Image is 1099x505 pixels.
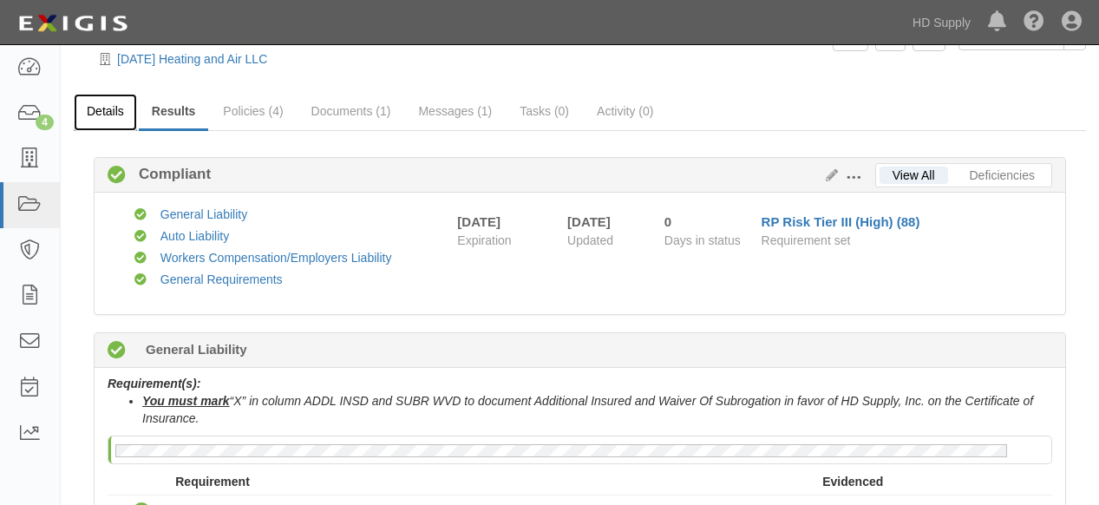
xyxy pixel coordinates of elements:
[1024,12,1044,33] i: Help Center - Complianz
[142,394,230,408] u: You must mark
[134,274,147,286] i: Compliant
[146,340,247,358] b: General Liability
[13,8,133,39] img: logo-5460c22ac91f19d4615b14bd174203de0afe785f0fc80cf4dbbc73dc1793850b.png
[160,229,229,243] a: Auto Liability
[664,213,749,231] div: Since 08/13/2025
[405,94,505,128] a: Messages (1)
[584,94,666,128] a: Activity (0)
[117,52,267,66] a: [DATE] Heating and Air LLC
[457,232,554,249] span: Expiration
[880,167,948,184] a: View All
[507,94,582,128] a: Tasks (0)
[762,214,920,229] a: RP Risk Tier III (High) (88)
[567,213,638,231] div: [DATE]
[298,94,404,128] a: Documents (1)
[108,377,200,390] b: Requirement(s):
[134,209,147,221] i: Compliant
[142,394,1033,425] i: “X” in column ADDL INSD and SUBR WVD to document Additional Insured and Waiver Of Subrogation in ...
[904,5,979,40] a: HD Supply
[108,167,126,185] i: Compliant
[74,94,137,131] a: Details
[210,94,296,128] a: Policies (4)
[134,231,147,243] i: Compliant
[160,272,283,286] a: General Requirements
[457,213,500,231] div: [DATE]
[108,342,126,360] i: Compliant 0 days (since 08/13/2025)
[822,475,883,489] strong: Evidenced
[292,27,315,45] i: 1 scheduled workflow
[175,475,250,489] strong: Requirement
[160,207,247,221] a: General Liability
[819,168,838,182] a: Edit Results
[567,233,613,247] span: Updated
[957,167,1048,184] a: Deficiencies
[36,115,54,130] div: 4
[134,252,147,265] i: Compliant
[664,233,741,247] span: Days in status
[160,251,392,265] a: Workers Compensation/Employers Liability
[126,164,211,185] b: Compliant
[139,94,209,131] a: Results
[762,233,851,247] span: Requirement set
